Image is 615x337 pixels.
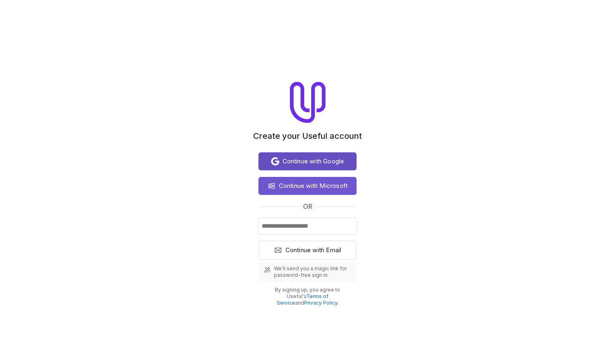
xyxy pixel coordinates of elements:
input: Email [258,218,357,234]
span: Continue with Email [285,245,341,255]
button: Continue with Microsoft [258,177,357,195]
p: By signing up, you agree to Useful's and . [265,287,350,306]
span: We'll send you a magic link for password-free sign in. [274,265,352,278]
button: Continue with Google [258,152,357,170]
a: Terms of Service [277,293,329,306]
a: Privacy Policy [304,300,337,306]
button: Continue with Email [258,241,357,260]
h1: Create your Useful account [253,131,362,141]
span: Continue with Microsoft [279,181,348,191]
span: Continue with Google [283,156,344,166]
span: or [303,201,312,211]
